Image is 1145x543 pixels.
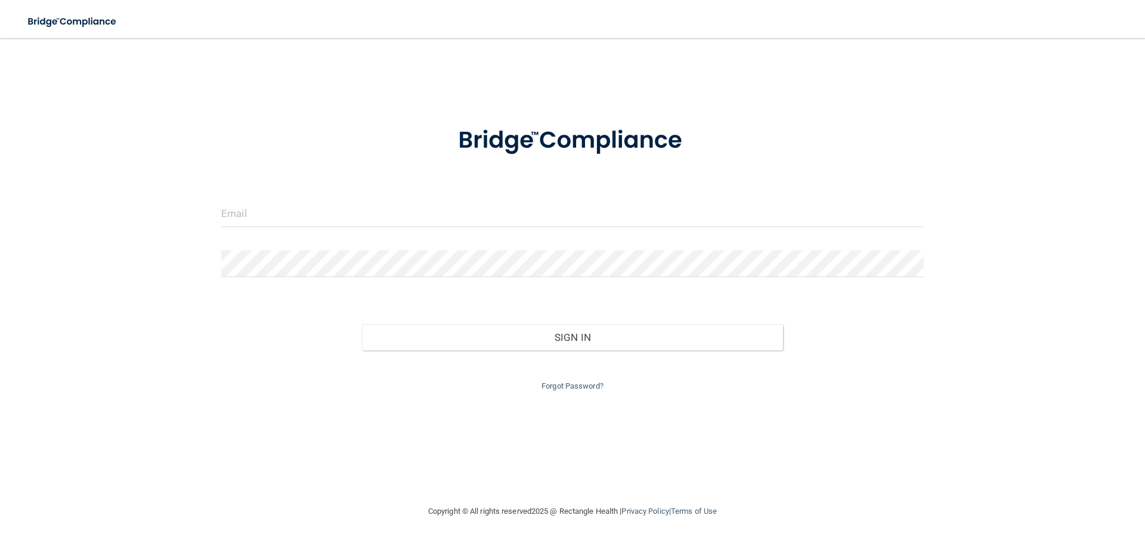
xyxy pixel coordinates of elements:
[621,507,669,516] a: Privacy Policy
[221,200,924,227] input: Email
[355,492,790,530] div: Copyright © All rights reserved 2025 @ Rectangle Health | |
[18,10,128,34] img: bridge_compliance_login_screen.278c3ca4.svg
[541,381,604,390] a: Forgot Password?
[362,324,784,350] button: Sign In
[434,110,711,172] img: bridge_compliance_login_screen.278c3ca4.svg
[671,507,717,516] a: Terms of Use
